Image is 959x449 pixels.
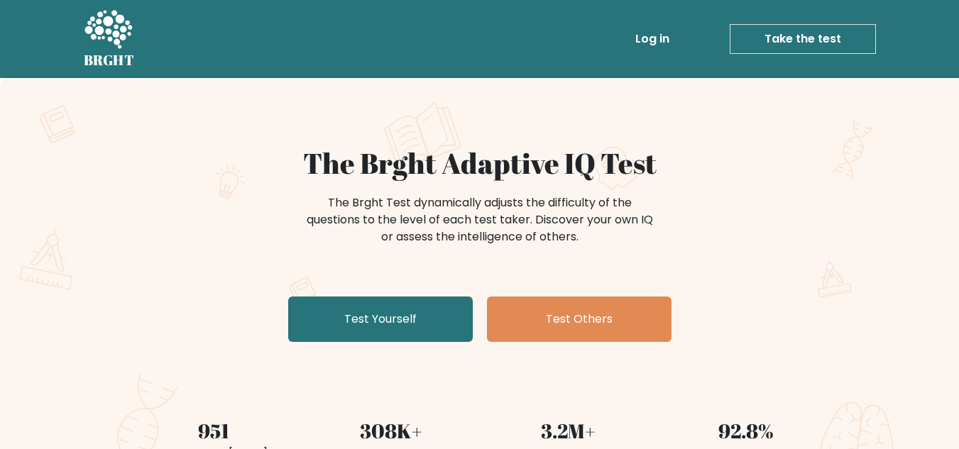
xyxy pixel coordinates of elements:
div: 3.2M+ [488,416,649,445]
h1: The Brght Adaptive IQ Test [133,146,826,180]
a: Test Yourself [288,296,473,342]
div: The Brght Test dynamically adjusts the difficulty of the questions to the level of each test take... [302,194,657,245]
a: Test Others [487,296,672,342]
a: Take the test [730,24,876,54]
div: 951 [133,416,294,445]
h5: BRGHT [84,52,135,69]
a: Log in [630,25,675,53]
div: 308K+ [311,416,471,445]
a: BRGHT [84,6,135,72]
div: 92.8% [666,416,826,445]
